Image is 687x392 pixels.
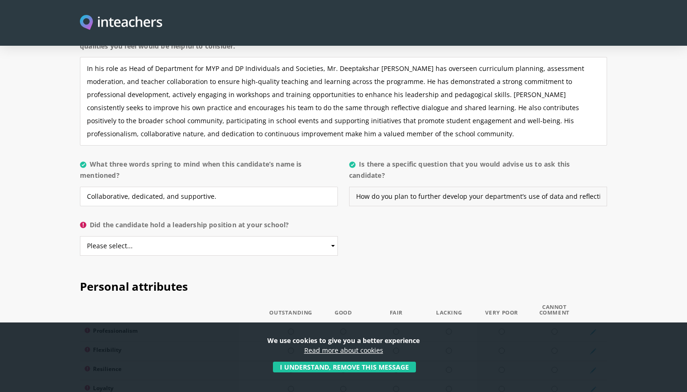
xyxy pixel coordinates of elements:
[267,336,420,345] strong: We use cookies to give you a better experience
[349,159,607,187] label: Is there a specific question that you would advise us to ask this candidate?
[80,15,162,31] img: Inteachers
[528,304,581,323] th: Cannot Comment
[273,362,416,372] button: I understand, remove this message
[317,304,370,323] th: Good
[80,159,338,187] label: What three words spring to mind when this candidate’s name is mentioned?
[475,304,528,323] th: Very Poor
[422,304,475,323] th: Lacking
[370,304,422,323] th: Fair
[80,15,162,31] a: Visit this site's homepage
[80,219,338,236] label: Did the candidate hold a leadership position at your school?
[265,304,317,323] th: Outstanding
[80,279,188,294] span: Personal attributes
[304,346,383,355] a: Read more about cookies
